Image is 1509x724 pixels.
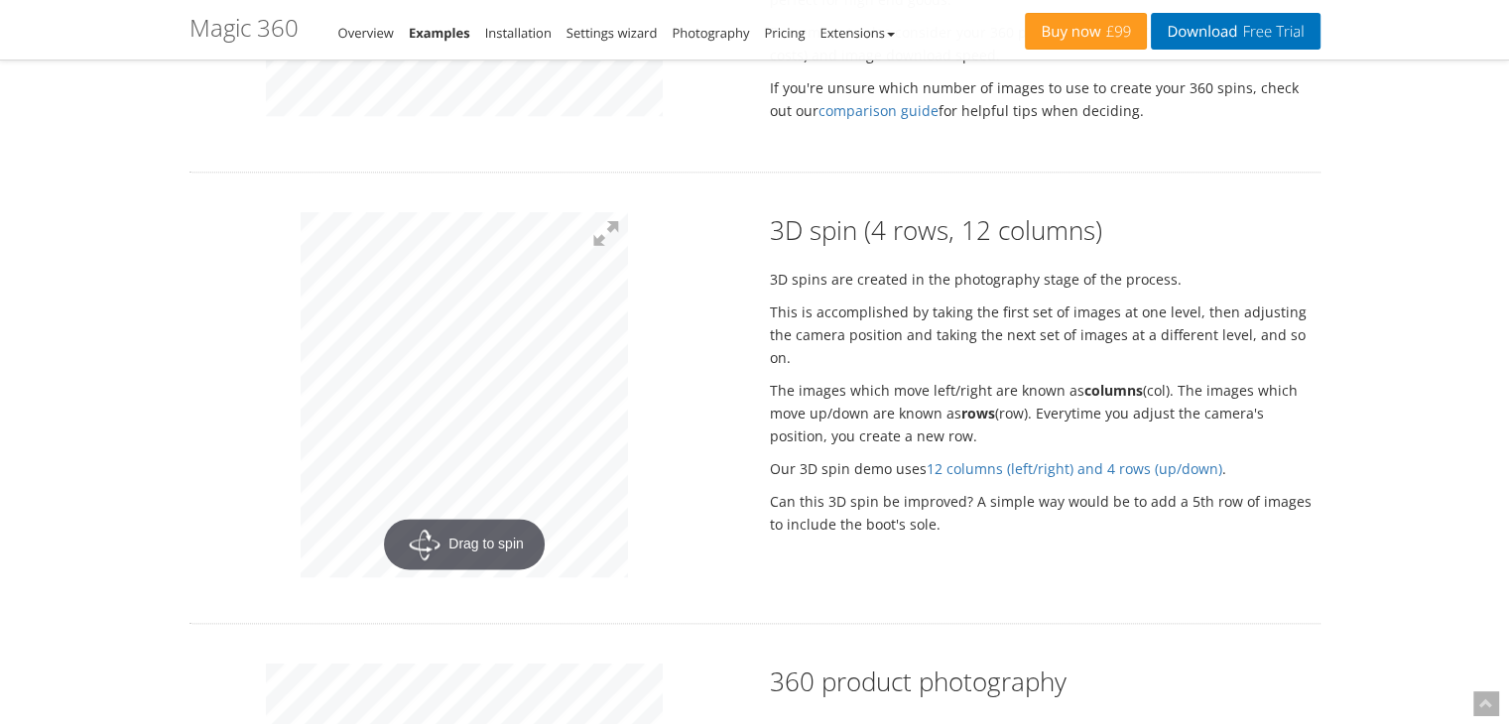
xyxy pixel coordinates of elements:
a: 12 columns (left/right) and 4 rows (up/down) [927,459,1222,478]
a: Photography [672,24,749,42]
h2: 3D spin (4 rows, 12 columns) [770,212,1320,248]
a: Settings wizard [566,24,658,42]
p: This is accomplished by taking the first set of images at one level, then adjusting the camera po... [770,301,1320,369]
a: Installation [485,24,552,42]
p: Our 3D spin demo uses . [770,457,1320,480]
a: Pricing [764,24,805,42]
strong: columns [1084,381,1143,400]
strong: rows [961,404,995,422]
a: Drag to spin [301,212,628,577]
a: DownloadFree Trial [1151,13,1320,50]
h2: 360 product photography [770,664,1320,699]
h1: Magic 360 [189,15,299,41]
p: Can this 3D spin be improved? A simple way would be to add a 5th row of images to include the boo... [770,490,1320,536]
a: Examples [409,24,470,42]
span: £99 [1101,24,1132,40]
a: Buy now£99 [1025,13,1147,50]
a: Extensions [819,24,894,42]
span: Free Trial [1237,24,1304,40]
a: Overview [338,24,394,42]
p: If you're unsure which number of images to use to create your 360 spins, check out our for helpfu... [770,76,1320,122]
a: comparison guide [818,101,939,120]
p: The images which move left/right are known as (col). The images which move up/down are known as (... [770,379,1320,447]
p: 3D spins are created in the photography stage of the process. [770,268,1320,291]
